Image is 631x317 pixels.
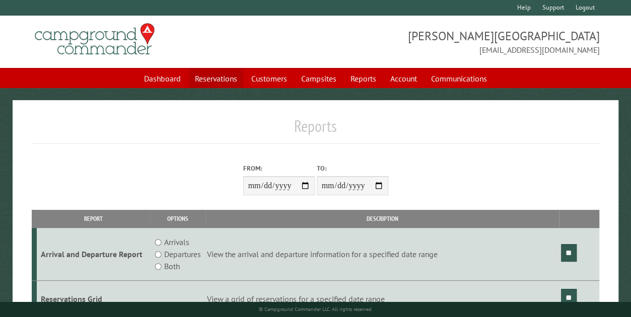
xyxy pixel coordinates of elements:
a: Reservations [189,69,243,88]
label: Arrivals [164,236,189,248]
th: Description [205,210,559,227]
h1: Reports [32,116,600,144]
img: Campground Commander [32,20,158,59]
label: To: [317,164,388,173]
a: Customers [245,69,293,88]
label: Departures [164,248,201,260]
a: Campsites [295,69,342,88]
label: Both [164,260,180,272]
small: © Campground Commander LLC. All rights reserved. [259,306,373,312]
td: View the arrival and departure information for a specified date range [205,228,559,281]
td: Arrival and Departure Report [37,228,151,281]
label: From: [243,164,315,173]
span: [PERSON_NAME][GEOGRAPHIC_DATA] [EMAIL_ADDRESS][DOMAIN_NAME] [316,28,600,56]
a: Dashboard [138,69,187,88]
a: Account [384,69,423,88]
th: Options [150,210,205,227]
a: Communications [425,69,493,88]
th: Report [37,210,151,227]
a: Reports [344,69,382,88]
